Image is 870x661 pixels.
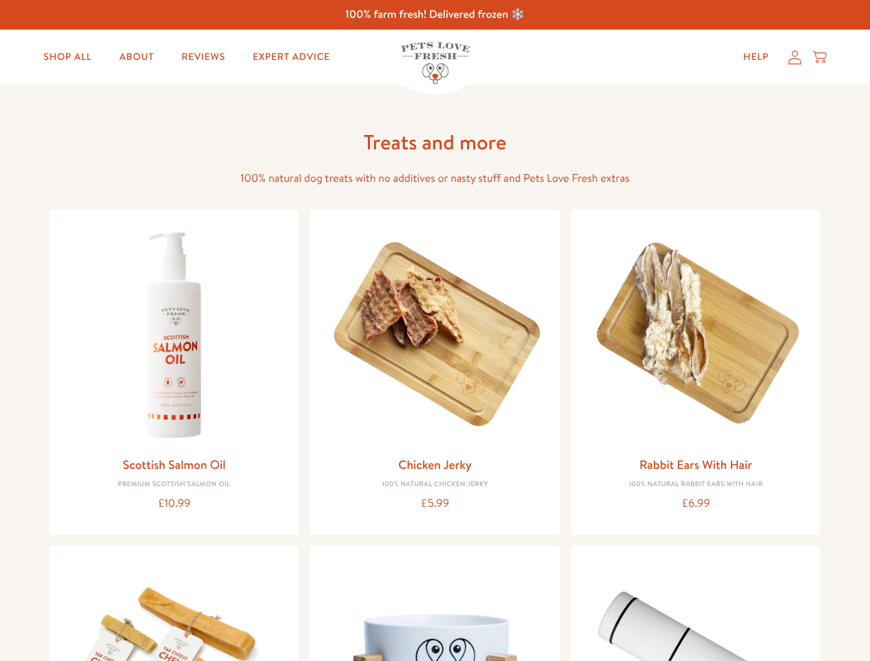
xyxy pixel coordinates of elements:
a: Help [732,43,780,71]
h1: Treats and more [215,129,656,156]
div: £10.99 [61,494,289,513]
a: Shop All [32,43,103,71]
img: Scottish Salmon Oil [61,221,289,449]
img: Pets Love Fresh [401,42,470,84]
img: Chicken Jerky [321,221,549,449]
a: Chicken Jerky [398,456,472,473]
div: Premium Scottish Salmon Oil [61,481,289,489]
a: About [108,43,165,71]
a: Scottish Salmon Oil [123,456,225,473]
div: 100% Natural Rabbit Ears with hair [582,481,810,489]
div: 100% Natural Chicken Jerky [321,481,549,489]
a: Rabbit Ears With Hair [639,456,752,473]
div: £6.99 [582,494,810,513]
span: 100% natural dog treats with no additives or nasty stuff and Pets Love Fresh extras [240,171,630,186]
a: Expert Advice [242,43,341,71]
div: £5.99 [321,494,549,513]
img: Rabbit Ears With Hair [582,221,810,449]
a: Reviews [170,43,236,71]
